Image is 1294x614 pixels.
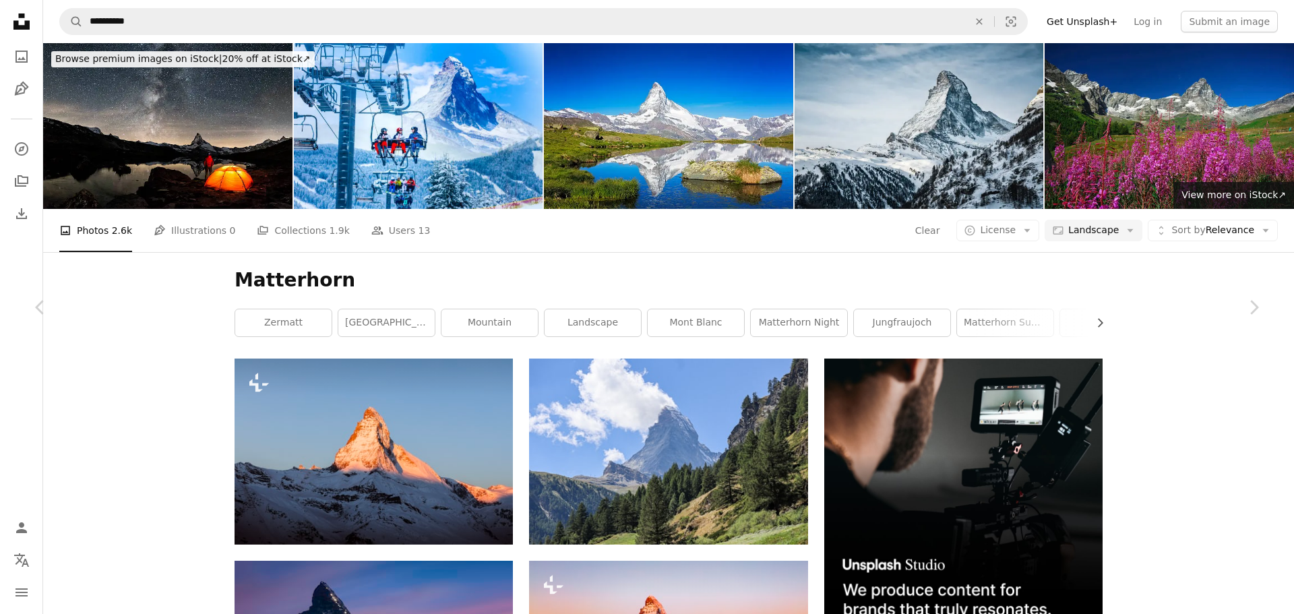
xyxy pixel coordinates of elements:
[1181,11,1278,32] button: Submit an image
[329,223,349,238] span: 1.9k
[1171,224,1205,235] span: Sort by
[59,8,1028,35] form: Find visuals sitewide
[1171,224,1254,237] span: Relevance
[338,309,435,336] a: [GEOGRAPHIC_DATA]
[529,359,807,544] img: a view of a mountain with trees and grass in the foreground
[419,223,431,238] span: 13
[1181,189,1286,200] span: View more on iStock ↗
[957,309,1053,336] a: matterhorn summer
[1173,182,1294,209] a: View more on iStock↗
[1060,309,1157,336] a: alps
[257,209,349,252] a: Collections 1.9k
[8,168,35,195] a: Collections
[55,53,311,64] span: 20% off at iStock ↗
[8,135,35,162] a: Explore
[8,200,35,227] a: Download History
[751,309,847,336] a: matterhorn night
[235,359,513,544] img: a snow covered mountain with a blue sky in the background
[8,75,35,102] a: Illustrations
[1045,220,1142,241] button: Landscape
[795,43,1044,209] img: World famous mountain peak Matterhorn above Zermatt town Switzerland, in winter
[980,224,1016,235] span: License
[648,309,744,336] a: mont blanc
[915,220,941,241] button: Clear
[964,9,994,34] button: Clear
[529,446,807,458] a: a view of a mountain with trees and grass in the foreground
[544,43,793,209] img: Sunny day with view to Matterhorn
[43,43,292,209] img: Loneley Camper under Milky Way at Matterhorn
[235,446,513,458] a: a snow covered mountain with a blue sky in the background
[1039,11,1126,32] a: Get Unsplash+
[854,309,950,336] a: jungfraujoch
[294,43,543,209] img: amazing beautiful view of Gornergrat, Zermatt, Matterhorn ski resort in Switzerland with cable ch...
[545,309,641,336] a: landscape
[1126,11,1170,32] a: Log in
[1213,243,1294,372] a: Next
[43,43,323,75] a: Browse premium images on iStock|20% off at iStock↗
[441,309,538,336] a: mountain
[956,220,1039,241] button: License
[235,309,332,336] a: zermatt
[60,9,83,34] button: Search Unsplash
[371,209,431,252] a: Users 13
[995,9,1027,34] button: Visual search
[8,43,35,70] a: Photos
[1068,224,1119,237] span: Landscape
[154,209,235,252] a: Illustrations 0
[1088,309,1103,336] button: scroll list to the right
[1045,43,1294,209] img: Mt. Cervino (Matterhorn) , Valle d'Aosta, Italy
[8,579,35,606] button: Menu
[1148,220,1278,241] button: Sort byRelevance
[230,223,236,238] span: 0
[55,53,222,64] span: Browse premium images on iStock |
[8,547,35,574] button: Language
[8,514,35,541] a: Log in / Sign up
[235,268,1103,293] h1: Matterhorn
